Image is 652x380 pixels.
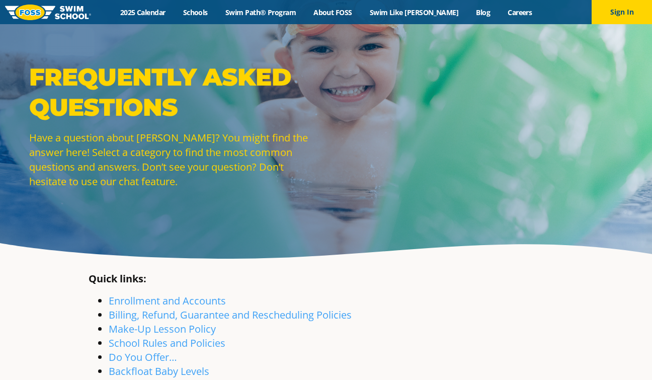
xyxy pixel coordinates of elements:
[89,272,146,285] strong: Quick links:
[467,8,499,17] a: Blog
[109,336,225,350] a: School Rules and Policies
[109,322,216,336] a: Make-Up Lesson Policy
[29,130,321,189] p: Have a question about [PERSON_NAME]? You might find the answer here! Select a category to find th...
[109,294,226,308] a: Enrollment and Accounts
[29,62,321,122] p: Frequently Asked Questions
[5,5,91,20] img: FOSS Swim School Logo
[361,8,467,17] a: Swim Like [PERSON_NAME]
[109,350,177,364] a: Do You Offer…
[174,8,216,17] a: Schools
[109,308,352,322] a: Billing, Refund, Guarantee and Rescheduling Policies
[111,8,174,17] a: 2025 Calendar
[109,364,209,378] a: Backfloat Baby Levels
[216,8,304,17] a: Swim Path® Program
[499,8,541,17] a: Careers
[305,8,361,17] a: About FOSS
